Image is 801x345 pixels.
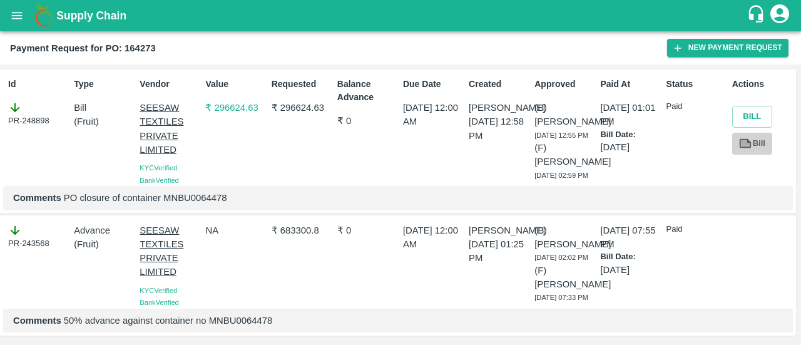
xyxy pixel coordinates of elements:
p: Id [8,78,69,91]
p: ₹ 0 [337,114,398,128]
p: ₹ 296624.63 [205,101,266,115]
p: Vendor [140,78,200,91]
b: Payment Request for PO: 164273 [10,43,156,53]
p: (F) [PERSON_NAME] [534,264,595,292]
span: [DATE] 12:55 PM [534,131,588,139]
p: Paid [666,101,727,113]
p: ₹ 296624.63 [272,101,332,115]
p: [PERSON_NAME] [469,224,529,237]
a: Bill [732,133,772,155]
span: [DATE] 02:59 PM [534,172,588,179]
button: open drawer [3,1,31,30]
p: Bill Date: [600,129,661,141]
p: Due Date [403,78,464,91]
p: [PERSON_NAME] [469,101,529,115]
p: Advance [74,224,135,237]
span: KYC Verified [140,164,177,172]
p: ( Fruit ) [74,115,135,128]
p: PO closure of container MNBU0064478 [13,191,783,205]
p: Paid At [600,78,661,91]
p: 50% advance against container no MNBU0064478 [13,314,783,327]
p: NA [205,224,266,237]
p: [DATE] [600,140,661,154]
div: account of current user [768,3,791,29]
p: (F) [PERSON_NAME] [534,141,595,169]
p: [DATE] 12:58 PM [469,115,529,143]
p: [DATE] [600,263,661,277]
p: Approved [534,78,595,91]
p: Type [74,78,135,91]
p: Status [666,78,727,91]
p: SEESAW TEXTILES PRIVATE LIMITED [140,224,200,279]
p: (B) [PERSON_NAME] [534,101,595,129]
p: [DATE] 07:55 PM [600,224,661,252]
p: Balance Advance [337,78,398,104]
button: New Payment Request [667,39,788,57]
span: [DATE] 02:02 PM [534,254,588,261]
div: customer-support [747,4,768,27]
p: ₹ 683300.8 [272,224,332,237]
a: Supply Chain [56,7,747,24]
p: (B) [PERSON_NAME] [534,224,595,252]
p: [DATE] 12:00 AM [403,101,464,129]
p: Requested [272,78,332,91]
p: Actions [732,78,793,91]
span: Bank Verified [140,299,178,306]
p: [DATE] 01:01 PM [600,101,661,129]
p: Bill [74,101,135,115]
b: Supply Chain [56,9,126,22]
p: Created [469,78,529,91]
p: [DATE] 01:25 PM [469,237,529,265]
span: [DATE] 07:33 PM [534,294,588,301]
p: Bill Date: [600,251,661,263]
span: KYC Verified [140,287,177,294]
p: ₹ 0 [337,224,398,237]
b: Comments [13,193,61,203]
img: logo [31,3,56,28]
p: Paid [666,224,727,235]
p: SEESAW TEXTILES PRIVATE LIMITED [140,101,200,157]
div: PR-248898 [8,101,69,127]
p: Value [205,78,266,91]
b: Comments [13,316,61,326]
p: [DATE] 12:00 AM [403,224,464,252]
button: Bill [732,106,772,128]
span: Bank Verified [140,177,178,184]
p: ( Fruit ) [74,237,135,251]
div: PR-243568 [8,224,69,250]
